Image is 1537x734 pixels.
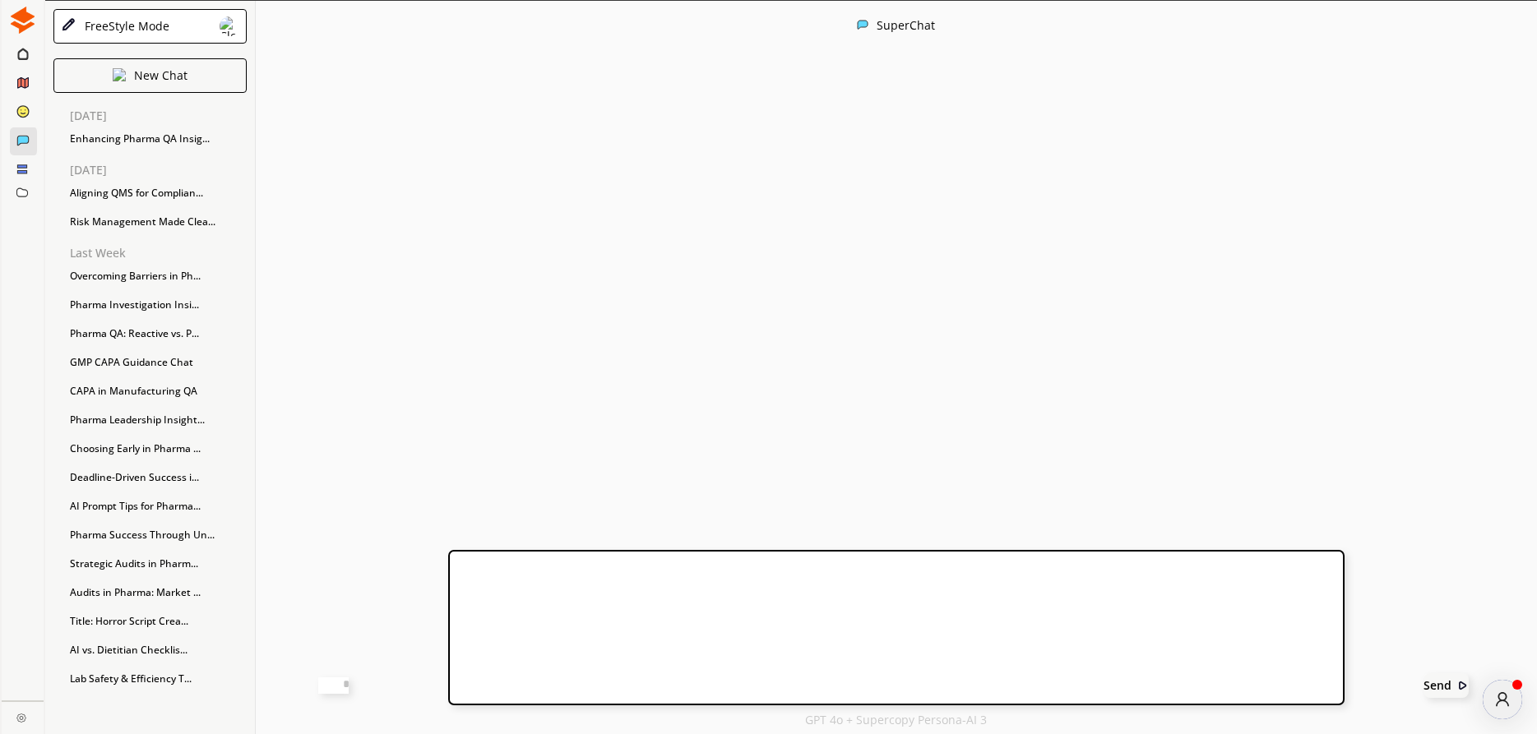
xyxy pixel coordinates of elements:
div: SuperChat [877,19,935,33]
img: Close [16,713,26,722]
div: Choosing Early in Pharma ... [62,436,255,461]
div: Pharma Investigation Insi... [62,293,255,317]
div: Pharma Leadership Insight... [62,408,255,432]
div: Risk Management Made Clea... [62,210,255,234]
img: Close [61,18,76,33]
p: [DATE] [70,164,255,177]
div: Title: Horror Script Crea... [62,609,255,634]
div: atlas-message-author-avatar [1483,680,1522,719]
p: [DATE] [70,109,255,122]
div: Pharma QA: Reactive vs. P... [62,321,255,346]
div: Strategic Audits in Pharm... [62,552,255,576]
div: Aligning QMS for Complian... [62,181,255,205]
div: CAPA in Manufacturing QA [62,379,255,404]
div: AI vs. Dietitian Checklis... [62,638,255,662]
p: Last Week [70,247,255,260]
div: AI Prompt Tips for Pharma... [62,494,255,519]
img: Close [113,68,126,81]
img: Close [9,7,36,34]
button: atlas-launcher [1483,680,1522,719]
div: Audits in Pharma: Market ... [62,580,255,605]
div: Deadline-Driven Success i... [62,465,255,490]
p: GPT 4o + Supercopy Persona-AI 3 [805,713,987,727]
img: Close [857,19,868,30]
img: Close [220,16,239,36]
div: Overcoming Barriers in Ph... [62,264,255,289]
div: Pharma Success Through Un... [62,523,255,547]
div: Enhancing Pharma QA Insig... [62,127,255,151]
div: FreeStyle Mode [79,20,169,33]
img: Close [1457,680,1469,691]
div: GMP CAPA Guidance Chat [62,350,255,375]
b: Send [1424,679,1451,692]
div: Lab Safety & Efficiency T... [62,667,255,691]
a: Close [2,701,44,730]
p: New Chat [134,69,187,82]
